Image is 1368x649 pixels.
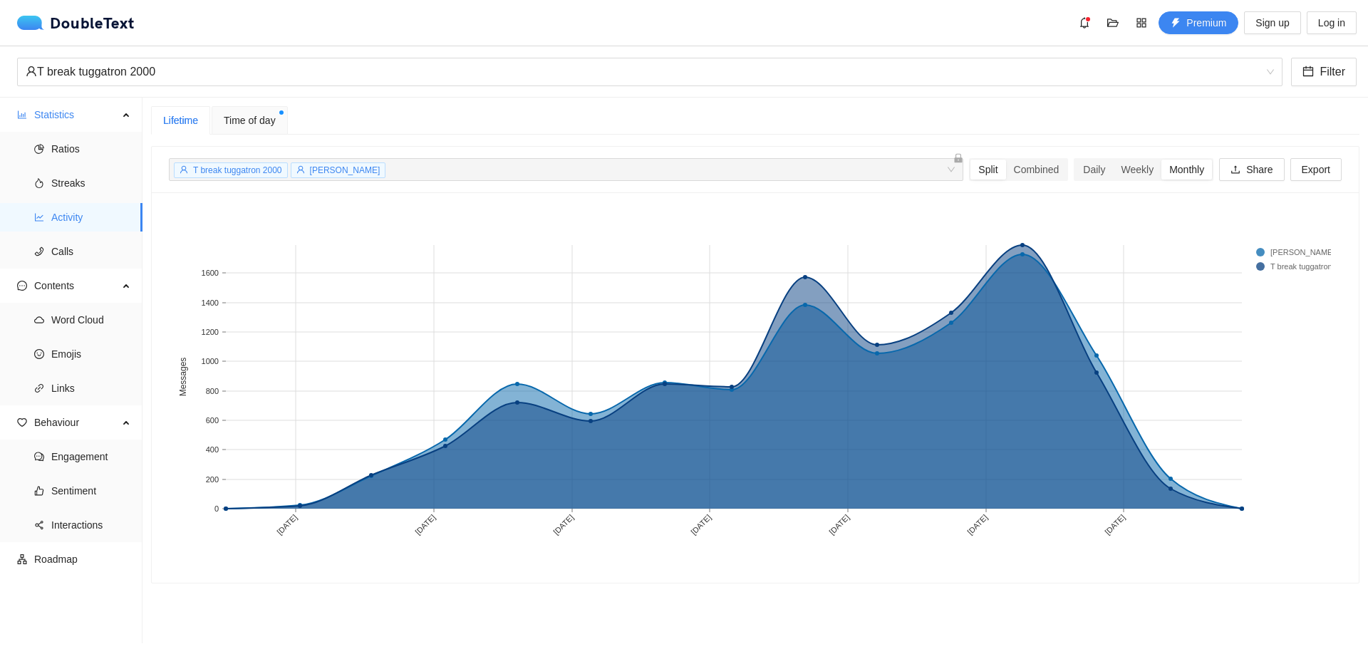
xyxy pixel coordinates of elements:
[51,442,131,471] span: Engagement
[17,16,135,30] a: logoDoubleText
[1075,160,1113,180] div: Daily
[1290,158,1342,181] button: Export
[1130,11,1153,34] button: appstore
[34,452,44,462] span: comment
[163,113,198,128] div: Lifetime
[1171,18,1181,29] span: thunderbolt
[1302,162,1330,177] span: Export
[51,477,131,505] span: Sentiment
[296,165,305,174] span: user
[180,165,188,174] span: user
[413,513,437,536] text: [DATE]
[206,475,219,484] text: 200
[51,169,131,197] span: Streaks
[51,203,131,232] span: Activity
[1103,513,1126,536] text: [DATE]
[1074,17,1095,28] span: bell
[1102,17,1124,28] span: folder-open
[34,246,44,256] span: phone
[206,445,219,454] text: 400
[51,135,131,163] span: Ratios
[34,408,118,437] span: Behaviour
[214,504,219,513] text: 0
[1131,17,1152,28] span: appstore
[1302,66,1314,79] span: calendar
[26,58,1274,85] span: T break tuggatron 2000
[51,511,131,539] span: Interactions
[202,357,219,365] text: 1000
[26,66,37,77] span: user
[17,16,135,30] div: DoubleText
[34,315,44,325] span: cloud
[1244,11,1300,34] button: Sign up
[1318,15,1345,31] span: Log in
[1291,58,1357,86] button: calendarFilter
[17,16,50,30] img: logo
[17,110,27,120] span: bar-chart
[34,383,44,393] span: link
[206,387,219,395] text: 800
[1246,162,1273,177] span: Share
[34,486,44,496] span: like
[51,374,131,403] span: Links
[17,417,27,427] span: heart
[1230,165,1240,176] span: upload
[34,212,44,222] span: line-chart
[51,237,131,266] span: Calls
[202,328,219,336] text: 1200
[206,416,219,425] text: 600
[193,165,282,175] span: T break tuggatron 2000
[1307,11,1357,34] button: Log in
[970,160,1005,180] div: Split
[34,520,44,530] span: share-alt
[1161,160,1212,180] div: Monthly
[689,513,712,536] text: [DATE]
[26,58,1261,85] div: T break tuggatron 2000
[202,269,219,277] text: 1600
[275,513,299,536] text: [DATE]
[1320,63,1345,81] span: Filter
[51,340,131,368] span: Emojis
[1102,11,1124,34] button: folder-open
[34,178,44,188] span: fire
[1186,15,1226,31] span: Premium
[1073,11,1096,34] button: bell
[34,349,44,359] span: smile
[1159,11,1238,34] button: thunderboltPremium
[953,153,963,163] span: lock
[17,554,27,564] span: apartment
[17,281,27,291] span: message
[1113,160,1161,180] div: Weekly
[965,513,989,536] text: [DATE]
[202,298,219,307] text: 1400
[310,165,380,175] span: [PERSON_NAME]
[1006,160,1067,180] div: Combined
[51,306,131,334] span: Word Cloud
[34,100,118,129] span: Statistics
[178,358,188,397] text: Messages
[34,545,131,573] span: Roadmap
[1255,15,1289,31] span: Sign up
[827,513,851,536] text: [DATE]
[224,113,276,128] span: Time of day
[551,513,575,536] text: [DATE]
[34,144,44,154] span: pie-chart
[1219,158,1284,181] button: uploadShare
[34,271,118,300] span: Contents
